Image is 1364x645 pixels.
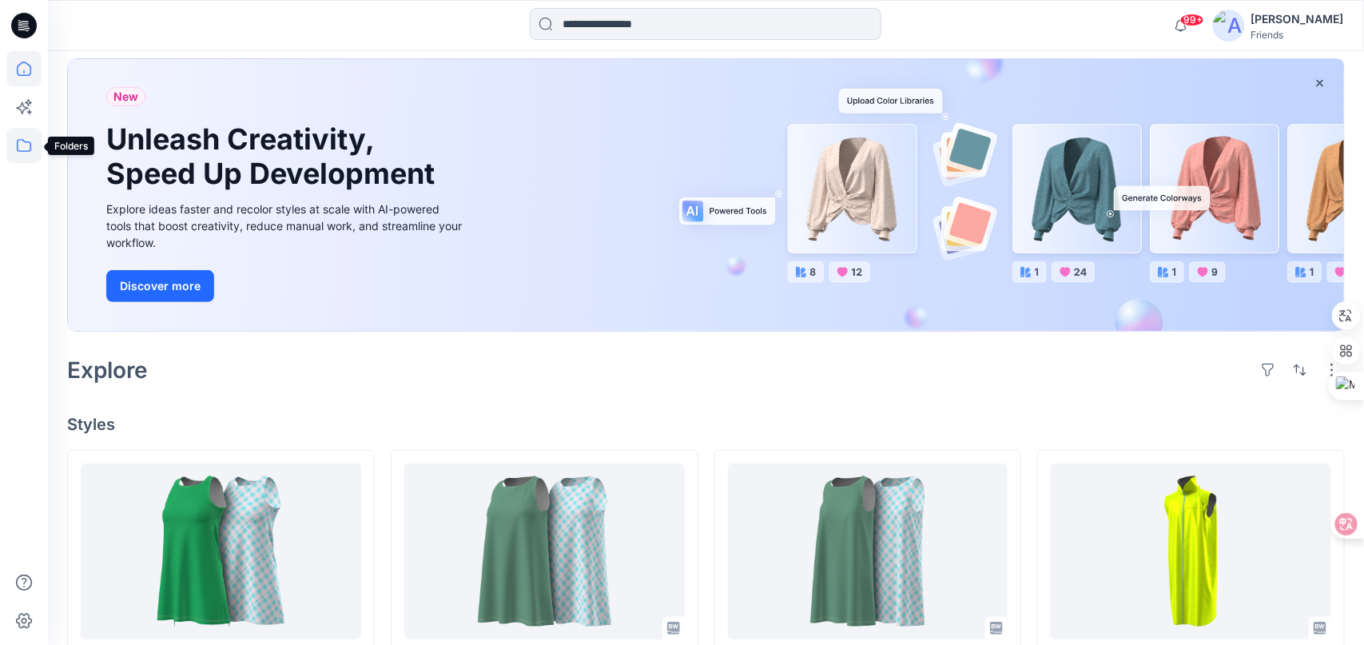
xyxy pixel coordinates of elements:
[1051,464,1331,639] a: 02_Puffy
[67,357,148,383] h2: Explore
[81,464,361,639] a: 0824-005
[1251,29,1344,41] div: Friends
[113,87,138,106] span: New
[1213,10,1245,42] img: avatar
[67,415,1345,434] h4: Styles
[728,464,1008,639] a: 0_Grading_a_garment_from_scratch_-_Garment
[106,122,442,191] h1: Unleash Creativity, Speed Up Development
[106,201,466,251] div: Explore ideas faster and recolor styles at scale with AI-powered tools that boost creativity, red...
[404,464,685,639] a: 放縮0_Grading_a_garment_from_scratch_-_Garment
[1180,14,1204,26] span: 99+
[106,270,466,302] a: Discover more
[1251,10,1344,29] div: [PERSON_NAME]
[106,270,214,302] button: Discover more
